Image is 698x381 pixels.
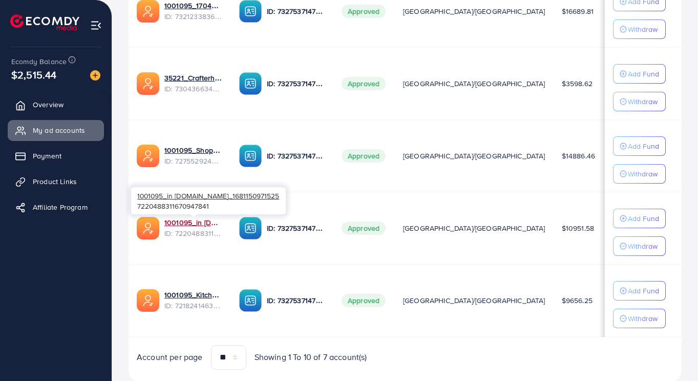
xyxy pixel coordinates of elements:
span: [GEOGRAPHIC_DATA]/[GEOGRAPHIC_DATA] [403,6,545,16]
img: ic-ads-acc.e4c84228.svg [137,217,159,239]
span: Approved [342,149,386,163]
p: ID: 7327537147282571265 [267,5,325,17]
p: ID: 7327537147282571265 [267,77,325,90]
span: Approved [342,294,386,307]
a: 1001095_Shopping Center [164,145,223,155]
span: Ecomdy Balance [11,56,67,67]
a: My ad accounts [8,120,104,141]
span: Overview [33,99,64,110]
img: ic-ads-acc.e4c84228.svg [137,289,159,312]
p: ID: 7327537147282571265 [267,294,325,307]
div: <span class='underline'>1001095_Shopping Center</span></br>7275529244510306305 [164,145,223,166]
span: $9656.25 [562,295,593,306]
span: $10951.58 [562,223,594,233]
button: Add Fund [613,281,666,300]
span: ID: 7218241463522476034 [164,300,223,311]
a: 1001095_in [DOMAIN_NAME]_1681150971525 [164,217,223,228]
span: [GEOGRAPHIC_DATA]/[GEOGRAPHIC_DATA] [403,223,545,233]
p: Add Fund [628,285,659,297]
p: Withdraw [628,95,658,108]
a: 1001095_1704607619722 [164,1,223,11]
span: $16689.81 [562,6,594,16]
span: ID: 7220488311670947841 [164,228,223,238]
a: 35221_Crafterhide ad_1700680330947 [164,73,223,83]
span: [GEOGRAPHIC_DATA]/[GEOGRAPHIC_DATA] [403,78,545,89]
img: ic-ads-acc.e4c84228.svg [137,72,159,95]
span: Account per page [137,351,203,363]
button: Withdraw [613,19,666,39]
a: Overview [8,94,104,115]
p: ID: 7327537147282571265 [267,150,325,162]
span: Approved [342,77,386,90]
span: Product Links [33,176,77,187]
p: Add Fund [628,140,659,152]
span: ID: 7321233836078252033 [164,11,223,22]
button: Withdraw [613,92,666,111]
span: [GEOGRAPHIC_DATA]/[GEOGRAPHIC_DATA] [403,295,545,306]
span: $2,515.44 [11,67,56,82]
a: Payment [8,146,104,166]
div: <span class='underline'>1001095_1704607619722</span></br>7321233836078252033 [164,1,223,22]
span: ID: 7304366343393296385 [164,84,223,94]
span: $14886.46 [562,151,595,161]
div: 7220488311670947841 [131,187,286,214]
button: Withdraw [613,236,666,256]
span: [GEOGRAPHIC_DATA]/[GEOGRAPHIC_DATA] [403,151,545,161]
img: ic-ads-acc.e4c84228.svg [137,145,159,167]
img: ic-ba-acc.ded83a64.svg [239,217,262,239]
div: <span class='underline'>1001095_Kitchenlyst_1680641549988</span></br>7218241463522476034 [164,290,223,311]
span: Affiliate Program [33,202,88,212]
img: menu [90,19,102,31]
img: image [90,70,100,81]
button: Withdraw [613,164,666,184]
span: Approved [342,222,386,235]
iframe: Chat [654,335,690,373]
p: ID: 7327537147282571265 [267,222,325,234]
div: <span class='underline'>35221_Crafterhide ad_1700680330947</span></br>7304366343393296385 [164,73,223,94]
p: Add Fund [628,212,659,225]
span: Payment [33,151,61,161]
img: ic-ba-acc.ded83a64.svg [239,72,262,95]
a: Affiliate Program [8,197,104,217]
a: Product Links [8,171,104,192]
p: Withdraw [628,240,658,252]
button: Withdraw [613,309,666,328]
p: Withdraw [628,168,658,180]
button: Add Fund [613,209,666,228]
span: Showing 1 To 10 of 7 account(s) [255,351,367,363]
p: Withdraw [628,312,658,325]
span: $3598.62 [562,78,593,89]
p: Withdraw [628,23,658,35]
p: Add Fund [628,68,659,80]
button: Add Fund [613,136,666,156]
a: 1001095_Kitchenlyst_1680641549988 [164,290,223,300]
img: ic-ba-acc.ded83a64.svg [239,289,262,312]
button: Add Fund [613,64,666,84]
span: Approved [342,5,386,18]
span: 1001095_in [DOMAIN_NAME]_1681150971525 [137,191,279,200]
span: ID: 7275529244510306305 [164,156,223,166]
img: logo [10,14,79,30]
span: My ad accounts [33,125,85,135]
img: ic-ba-acc.ded83a64.svg [239,145,262,167]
